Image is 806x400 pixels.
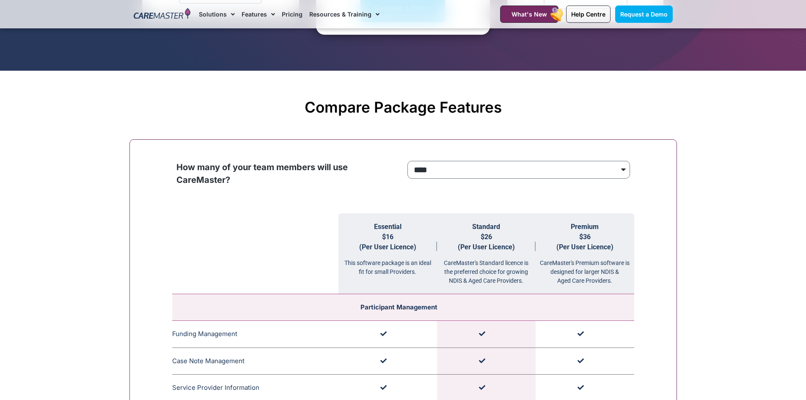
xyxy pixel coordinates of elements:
[566,6,611,23] a: Help Centre
[360,303,437,311] span: Participant Management
[556,233,613,251] span: $36 (Per User Licence)
[172,348,338,375] td: Case Note Management
[512,11,547,18] span: What's New
[338,252,437,276] div: This software package is an ideal fit for small Providers.
[571,11,605,18] span: Help Centre
[500,6,558,23] a: What's New
[536,252,634,285] div: CareMaster's Premium software is designed for larger NDIS & Aged Care Providers.
[134,98,673,116] h2: Compare Package Features
[407,161,630,183] form: price Form radio
[172,321,338,348] td: Funding Management
[176,161,399,186] p: How many of your team members will use CareMaster?
[458,233,515,251] span: $26 (Per User Licence)
[359,233,416,251] span: $16 (Per User Licence)
[536,213,634,294] th: Premium
[620,11,668,18] span: Request a Demo
[615,6,673,23] a: Request a Demo
[338,213,437,294] th: Essential
[437,213,536,294] th: Standard
[437,252,536,285] div: CareMaster's Standard licence is the preferred choice for growing NDIS & Aged Care Providers.
[134,8,191,21] img: CareMaster Logo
